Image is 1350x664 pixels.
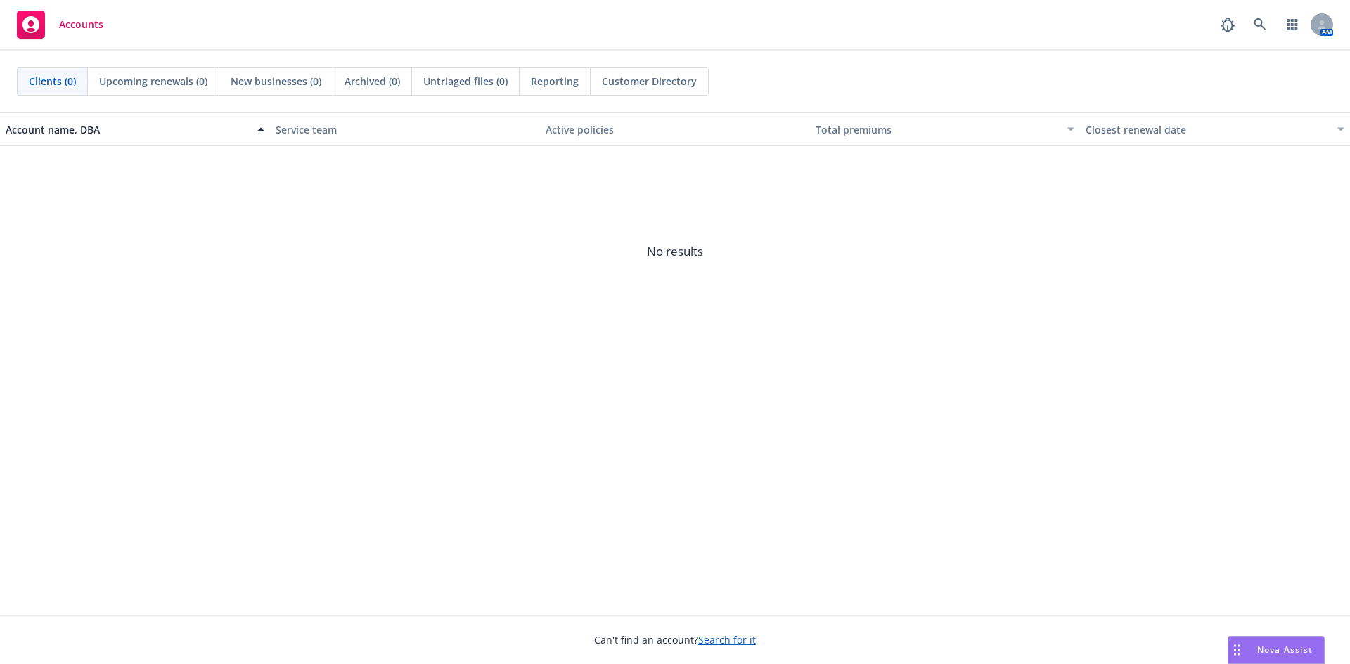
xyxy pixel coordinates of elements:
div: Service team [276,122,534,137]
span: Upcoming renewals (0) [99,74,207,89]
span: Accounts [59,19,103,30]
div: Active policies [546,122,804,137]
div: Closest renewal date [1086,122,1329,137]
a: Report a Bug [1214,11,1242,39]
a: Search [1246,11,1274,39]
div: Account name, DBA [6,122,249,137]
span: Reporting [531,74,579,89]
span: Can't find an account? [594,632,756,647]
span: New businesses (0) [231,74,321,89]
button: Service team [270,112,540,146]
button: Total premiums [810,112,1080,146]
span: Customer Directory [602,74,697,89]
span: Untriaged files (0) [423,74,508,89]
a: Accounts [11,5,109,44]
a: Switch app [1278,11,1306,39]
button: Nova Assist [1228,636,1325,664]
span: Clients (0) [29,74,76,89]
button: Active policies [540,112,810,146]
a: Search for it [698,633,756,646]
span: Archived (0) [345,74,400,89]
span: Nova Assist [1257,644,1313,656]
button: Closest renewal date [1080,112,1350,146]
div: Total premiums [816,122,1059,137]
div: Drag to move [1228,637,1246,663]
